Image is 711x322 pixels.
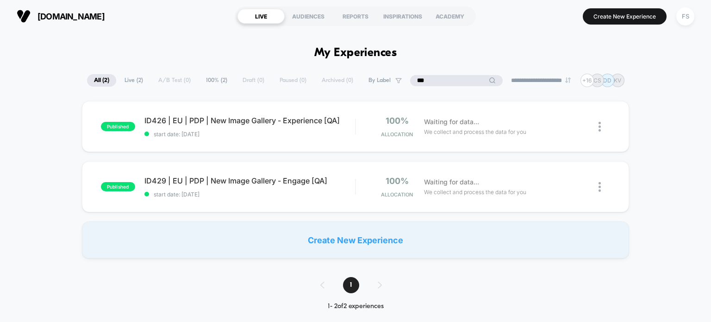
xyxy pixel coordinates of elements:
[593,77,601,84] p: CS
[583,8,667,25] button: Create New Experience
[314,46,397,60] h1: My Experiences
[386,176,409,186] span: 100%
[332,9,379,24] div: REPORTS
[144,116,355,125] span: ID426 | EU | PDP | New Image Gallery - Experience [QA]
[674,7,697,26] button: FS
[199,74,234,87] span: 100% ( 2 )
[17,9,31,23] img: Visually logo
[144,176,355,185] span: ID429 | EU | PDP | New Image Gallery - Engage [QA]
[343,277,359,293] span: 1
[87,74,116,87] span: All ( 2 )
[599,182,601,192] img: close
[614,77,621,84] p: KV
[379,9,426,24] div: INSPIRATIONS
[386,116,409,126] span: 100%
[144,191,355,198] span: start date: [DATE]
[14,9,107,24] button: [DOMAIN_NAME]
[603,77,611,84] p: DD
[237,9,285,24] div: LIVE
[101,122,135,131] span: published
[426,9,474,24] div: ACADEMY
[82,221,630,259] div: Create New Experience
[676,7,694,25] div: FS
[37,12,105,21] span: [DOMAIN_NAME]
[144,131,355,138] span: start date: [DATE]
[424,177,479,187] span: Waiting for data...
[118,74,150,87] span: Live ( 2 )
[381,191,413,198] span: Allocation
[368,77,391,84] span: By Label
[599,122,601,132] img: close
[424,188,526,196] span: We collect and process the data for you
[381,131,413,138] span: Allocation
[424,127,526,136] span: We collect and process the data for you
[285,9,332,24] div: AUDIENCES
[424,117,479,127] span: Waiting for data...
[565,77,571,83] img: end
[580,74,594,87] div: + 16
[101,182,135,191] span: published
[311,303,400,310] div: 1 - 2 of 2 experiences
